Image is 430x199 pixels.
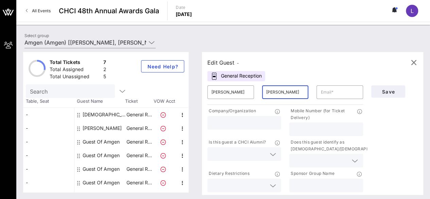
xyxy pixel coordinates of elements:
[152,98,176,105] span: VOW Acct
[32,8,51,13] span: All Events
[125,176,153,189] p: General R…
[59,6,159,16] span: CHCI 48th Annual Awards Gala
[207,107,256,115] p: Company/Organization
[125,162,153,176] p: General R…
[23,135,74,149] div: -
[207,139,266,146] p: Is this guest a CHCI Alumni?
[237,61,239,66] span: -
[23,108,74,121] div: -
[377,89,400,95] span: Save
[103,66,106,74] div: 2
[83,135,120,149] div: Guest Of Amgen
[23,121,74,135] div: -
[125,121,153,135] p: General R…
[23,176,74,189] div: -
[83,176,120,189] div: Guest Of Amgen
[411,7,414,14] span: L
[74,98,125,105] span: Guest Name
[125,98,152,105] span: Ticket
[24,33,49,38] label: Select group
[211,87,250,98] input: First Name*
[207,170,250,177] p: Dietary Restrictions
[125,149,153,162] p: General R…
[50,59,101,67] div: Total Tickets
[176,4,192,11] p: Date
[289,170,334,177] p: Sponsor Group Name
[23,149,74,162] div: -
[83,149,120,162] div: Guest Of Amgen
[266,87,305,98] input: Last Name*
[50,66,101,74] div: Total Assigned
[103,73,106,82] div: 5
[83,108,125,121] div: Kristen Crawford
[371,85,405,98] button: Save
[23,98,74,105] span: Table, Seat
[289,107,357,121] p: Mobile Number (for Ticket Delivery)
[321,87,359,98] input: Email*
[23,162,74,176] div: -
[50,73,101,82] div: Total Unassigned
[22,5,55,16] a: All Events
[207,58,239,67] div: Edit Guest
[83,121,122,135] div: Ryan Hill
[125,135,153,149] p: General R…
[125,108,153,121] p: General R…
[141,60,184,72] button: Need Help?
[176,11,192,18] p: [DATE]
[147,64,178,69] span: Need Help?
[406,5,418,17] div: L
[83,162,120,176] div: Guest Of Amgen
[289,139,390,152] p: Does this guest identify as [DEMOGRAPHIC_DATA]/[DEMOGRAPHIC_DATA]?
[103,59,106,67] div: 7
[207,71,265,81] div: General Reception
